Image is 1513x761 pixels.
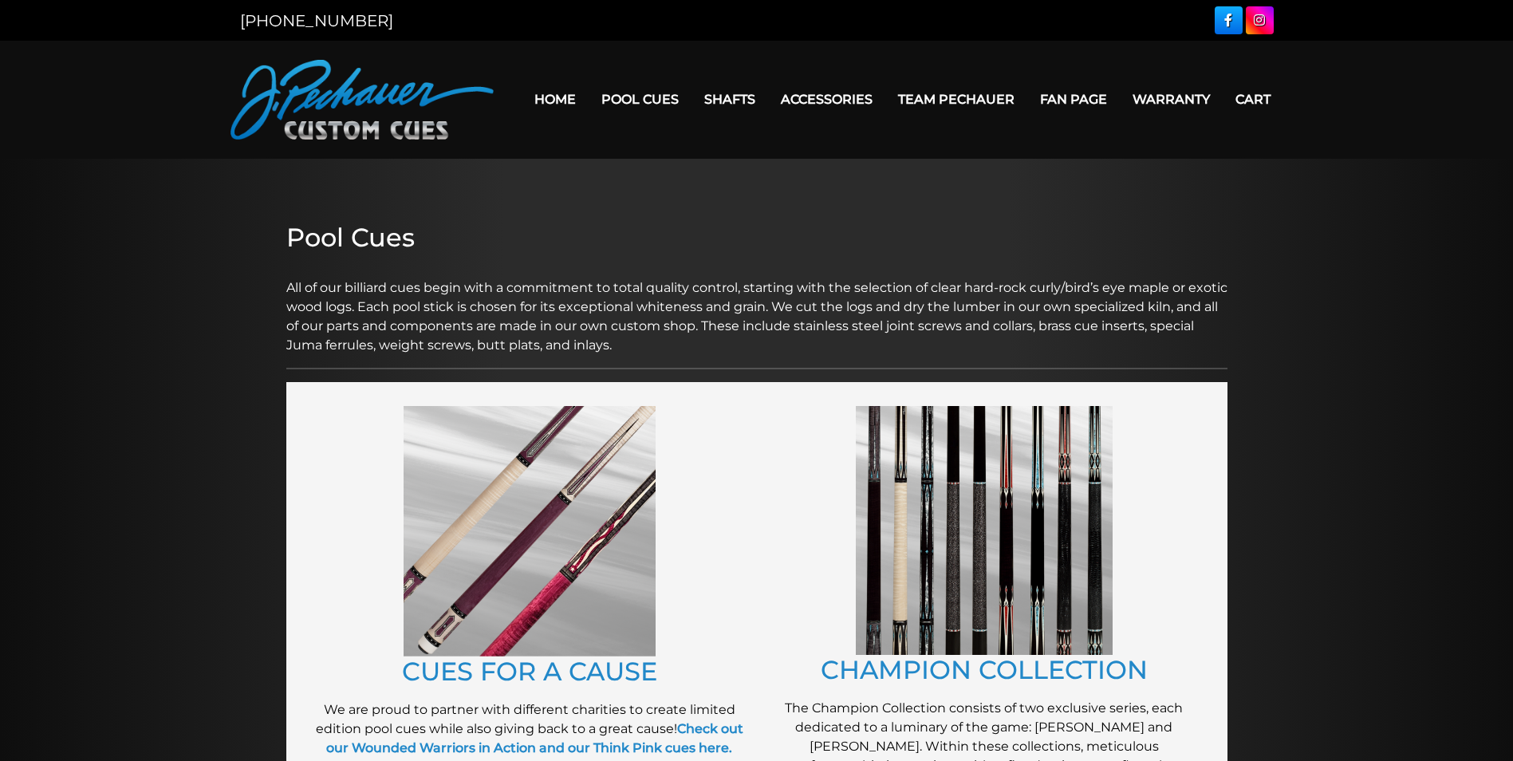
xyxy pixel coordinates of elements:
[1027,79,1120,120] a: Fan Page
[522,79,589,120] a: Home
[326,721,743,755] a: Check out our Wounded Warriors in Action and our Think Pink cues here.
[1223,79,1283,120] a: Cart
[691,79,768,120] a: Shafts
[768,79,885,120] a: Accessories
[821,654,1148,685] a: CHAMPION COLLECTION
[230,60,494,140] img: Pechauer Custom Cues
[240,11,393,30] a: [PHONE_NUMBER]
[402,656,657,687] a: CUES FOR A CAUSE
[286,223,1227,253] h2: Pool Cues
[589,79,691,120] a: Pool Cues
[885,79,1027,120] a: Team Pechauer
[1120,79,1223,120] a: Warranty
[310,700,749,758] p: We are proud to partner with different charities to create limited edition pool cues while also g...
[286,259,1227,355] p: All of our billiard cues begin with a commitment to total quality control, starting with the sele...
